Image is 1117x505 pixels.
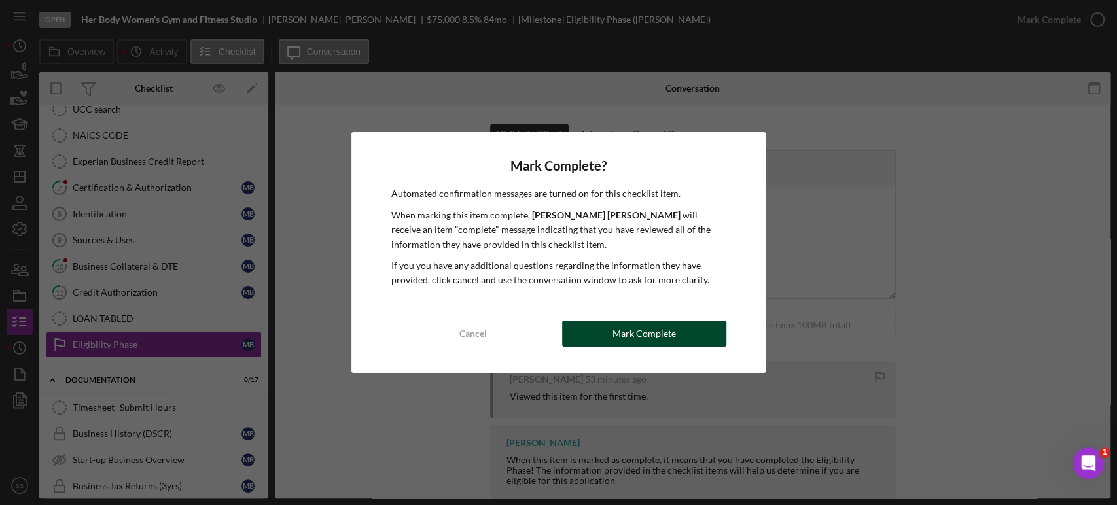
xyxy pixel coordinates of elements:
[391,158,726,173] h4: Mark Complete?
[391,321,555,347] button: Cancel
[612,321,676,347] div: Mark Complete
[562,321,726,347] button: Mark Complete
[1099,447,1110,458] span: 1
[391,258,726,288] p: If you you have any additional questions regarding the information they have provided, click canc...
[531,209,680,220] b: [PERSON_NAME] [PERSON_NAME]
[1073,447,1104,479] iframe: Intercom live chat
[391,208,726,252] p: When marking this item complete, will receive an item "complete" message indicating that you have...
[459,321,487,347] div: Cancel
[391,186,726,201] p: Automated confirmation messages are turned on for this checklist item.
